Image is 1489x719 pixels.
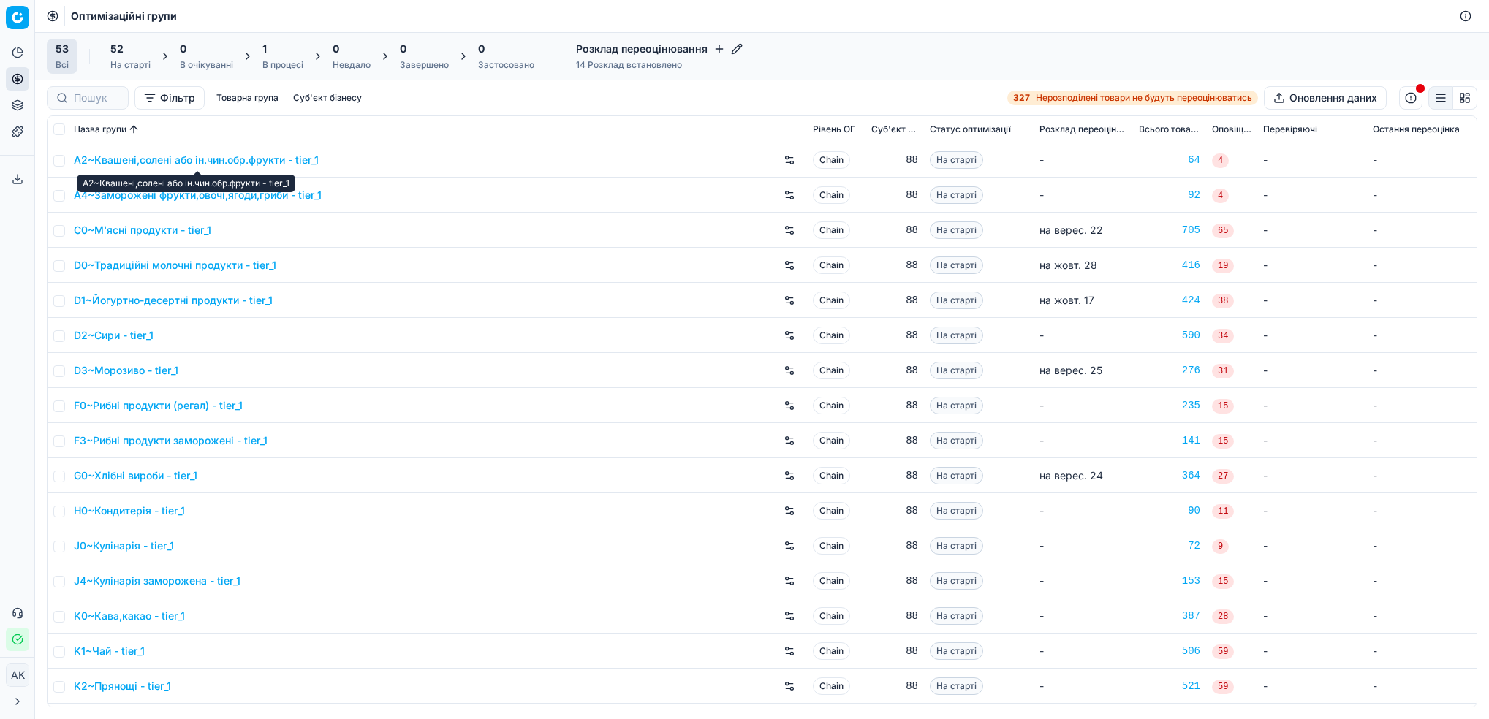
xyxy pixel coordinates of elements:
span: на верес. 24 [1039,469,1103,482]
td: - [1257,634,1367,669]
span: На старті [930,186,983,204]
button: Оновлення даних [1264,86,1387,110]
span: Суб'єкт бізнесу [871,123,918,135]
div: 88 [871,503,918,518]
span: Chain [813,572,850,590]
a: K0~Кава,какао - tier_1 [74,609,185,623]
span: 1 [262,42,267,56]
strong: 327 [1013,92,1030,104]
span: Перевіряючі [1263,123,1317,135]
td: - [1034,318,1133,353]
td: - [1367,213,1477,248]
span: 4 [1212,189,1229,203]
div: 14 Розклад встановлено [576,59,743,71]
td: - [1367,669,1477,704]
a: 72 [1139,539,1200,553]
span: Chain [813,502,850,520]
span: 9 [1212,539,1229,554]
a: H0~Кондитерія - tier_1 [74,503,185,518]
td: - [1034,669,1133,704]
td: - [1367,423,1477,458]
div: 506 [1139,644,1200,658]
td: - [1257,493,1367,528]
span: На старті [930,677,983,695]
td: - [1257,423,1367,458]
span: на верес. 25 [1039,364,1102,376]
td: - [1367,353,1477,388]
td: - [1034,563,1133,598]
td: - [1367,248,1477,283]
div: 387 [1139,609,1200,623]
td: - [1034,528,1133,563]
td: - [1034,493,1133,528]
div: 90 [1139,503,1200,518]
div: 88 [871,539,918,553]
a: 141 [1139,433,1200,448]
nav: breadcrumb [71,9,177,23]
div: 88 [871,574,918,588]
a: 705 [1139,223,1200,237]
span: на жовт. 17 [1039,294,1094,306]
div: 88 [871,153,918,167]
a: 424 [1139,293,1200,308]
span: 31 [1212,364,1234,378]
td: - [1034,142,1133,178]
td: - [1257,318,1367,353]
span: На старті [930,327,983,344]
span: 0 [333,42,339,56]
span: На старті [930,292,983,309]
button: Суб'єкт бізнесу [287,89,368,107]
span: Рівень OГ [813,123,855,135]
td: - [1367,178,1477,213]
a: K2~Прянощі - tier_1 [74,679,171,693]
div: Застосовано [478,59,534,71]
a: 416 [1139,258,1200,273]
span: Chain [813,186,850,204]
div: 88 [871,188,918,202]
span: 11 [1212,504,1234,519]
div: 88 [871,433,918,448]
div: A2~Квашені,солені або ін.чин.обр.фрукти - tier_1 [77,175,295,192]
span: Chain [813,362,850,379]
a: K1~Чай - tier_1 [74,644,145,658]
span: На старті [930,397,983,414]
td: - [1257,528,1367,563]
div: 88 [871,223,918,237]
td: - [1367,388,1477,423]
div: 590 [1139,328,1200,343]
a: 235 [1139,398,1200,413]
span: Оптимізаційні групи [71,9,177,23]
input: Пошук [74,91,119,105]
div: 521 [1139,679,1200,693]
span: Оповіщення [1212,123,1251,135]
span: Chain [813,467,850,484]
span: На старті [930,537,983,555]
td: - [1257,563,1367,598]
span: Chain [813,642,850,660]
span: Назва групи [74,123,126,135]
span: Chain [813,221,850,239]
a: C0~М'ясні продукти - tier_1 [74,223,211,237]
div: 92 [1139,188,1200,202]
span: 59 [1212,644,1234,659]
button: Товарна група [211,89,284,107]
span: Chain [813,397,850,414]
a: A4~Заморожені фрукти,овочі,ягоди,гриби - tier_1 [74,188,322,202]
a: A2~Квашені,солені або ін.чин.обр.фрукти - tier_1 [74,153,319,167]
div: Всі [56,59,69,71]
span: Chain [813,432,850,449]
button: AK [6,663,29,687]
a: J0~Кулінарія - tier_1 [74,539,174,553]
span: 65 [1212,224,1234,238]
span: Chain [813,256,850,274]
td: - [1257,458,1367,493]
td: - [1257,283,1367,318]
td: - [1034,178,1133,213]
div: 88 [871,644,918,658]
span: Chain [813,151,850,169]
